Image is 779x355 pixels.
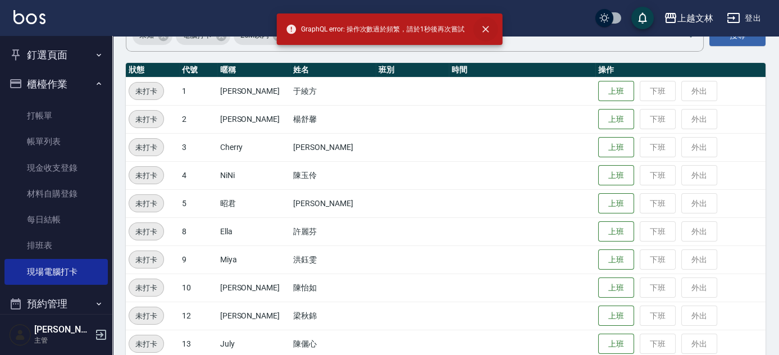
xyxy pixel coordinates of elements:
[217,302,290,330] td: [PERSON_NAME]
[290,245,376,274] td: 洪鈺雯
[179,274,217,302] td: 10
[179,161,217,189] td: 4
[598,334,634,354] button: 上班
[4,40,108,70] button: 釘選頁面
[659,7,718,30] button: 上越文林
[13,10,45,24] img: Logo
[129,226,163,238] span: 未打卡
[9,324,31,346] img: Person
[631,7,654,29] button: save
[290,77,376,105] td: 于綾方
[722,8,766,29] button: 登出
[4,70,108,99] button: 櫃檯作業
[598,165,634,186] button: 上班
[129,198,163,210] span: 未打卡
[129,282,163,294] span: 未打卡
[179,189,217,217] td: 5
[34,324,92,335] h5: [PERSON_NAME]
[217,63,290,78] th: 暱稱
[4,155,108,181] a: 現金收支登錄
[677,11,713,25] div: 上越文林
[290,133,376,161] td: [PERSON_NAME]
[285,24,464,35] span: GraphQL error: 操作次數過於頻繁，請於1秒後再次嘗試
[598,221,634,242] button: 上班
[595,63,766,78] th: 操作
[598,193,634,214] button: 上班
[179,217,217,245] td: 8
[129,254,163,266] span: 未打卡
[4,289,108,318] button: 預約管理
[598,81,634,102] button: 上班
[4,233,108,258] a: 排班表
[473,17,498,42] button: close
[4,181,108,207] a: 材料自購登錄
[376,63,449,78] th: 班別
[129,142,163,153] span: 未打卡
[290,161,376,189] td: 陳玉伶
[217,189,290,217] td: 昭君
[129,310,163,322] span: 未打卡
[4,103,108,129] a: 打帳單
[449,63,595,78] th: 時間
[598,249,634,270] button: 上班
[290,105,376,133] td: 楊舒馨
[4,129,108,154] a: 帳單列表
[217,133,290,161] td: Cherry
[179,245,217,274] td: 9
[126,63,179,78] th: 狀態
[217,274,290,302] td: [PERSON_NAME]
[179,105,217,133] td: 2
[290,302,376,330] td: 梁秋錦
[179,77,217,105] td: 1
[34,335,92,345] p: 主管
[290,189,376,217] td: [PERSON_NAME]
[179,133,217,161] td: 3
[129,170,163,181] span: 未打卡
[598,137,634,158] button: 上班
[217,77,290,105] td: [PERSON_NAME]
[217,245,290,274] td: Miya
[4,259,108,285] a: 現場電腦打卡
[290,217,376,245] td: 許麗芬
[598,277,634,298] button: 上班
[290,63,376,78] th: 姓名
[129,85,163,97] span: 未打卡
[217,105,290,133] td: [PERSON_NAME]
[129,338,163,350] span: 未打卡
[129,113,163,125] span: 未打卡
[217,161,290,189] td: NiNi
[217,217,290,245] td: Ella
[179,302,217,330] td: 12
[598,306,634,326] button: 上班
[598,109,634,130] button: 上班
[290,274,376,302] td: 陳怡如
[179,63,217,78] th: 代號
[4,207,108,233] a: 每日結帳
